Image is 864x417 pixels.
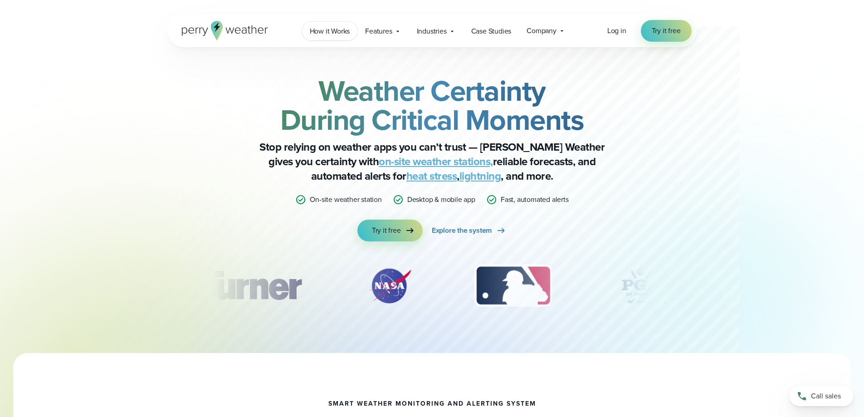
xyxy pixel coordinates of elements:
span: Try it free [372,225,401,236]
a: Call sales [790,386,853,406]
div: 4 of 12 [605,263,677,309]
h1: smart weather monitoring and alerting system [328,400,536,407]
div: 3 of 12 [465,263,561,309]
a: lightning [459,168,501,184]
p: Fast, automated alerts [501,194,569,205]
a: Log in [607,25,626,36]
span: Call sales [811,391,841,402]
strong: Weather Certainty During Critical Moments [280,69,584,141]
span: Industries [417,26,447,37]
span: How it Works [310,26,350,37]
div: slideshow [213,263,652,313]
a: Case Studies [464,22,519,40]
span: Features [365,26,392,37]
p: On-site weather station [310,194,381,205]
span: Company [527,25,556,36]
div: 2 of 12 [358,263,422,309]
a: How it Works [302,22,358,40]
div: 1 of 12 [185,263,314,309]
a: heat stress [406,168,457,184]
img: PGA.svg [605,263,677,309]
p: Desktop & mobile app [407,194,475,205]
p: Stop relying on weather apps you can’t trust — [PERSON_NAME] Weather gives you certainty with rel... [251,140,614,183]
img: NASA.svg [358,263,422,309]
a: Try it free [357,220,423,241]
a: on-site weather stations, [379,153,493,170]
span: Case Studies [471,26,512,37]
a: Try it free [641,20,692,42]
img: MLB.svg [465,263,561,309]
span: Explore the system [432,225,492,236]
img: Turner-Construction_1.svg [185,263,314,309]
span: Try it free [652,25,681,36]
a: Explore the system [432,220,507,241]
